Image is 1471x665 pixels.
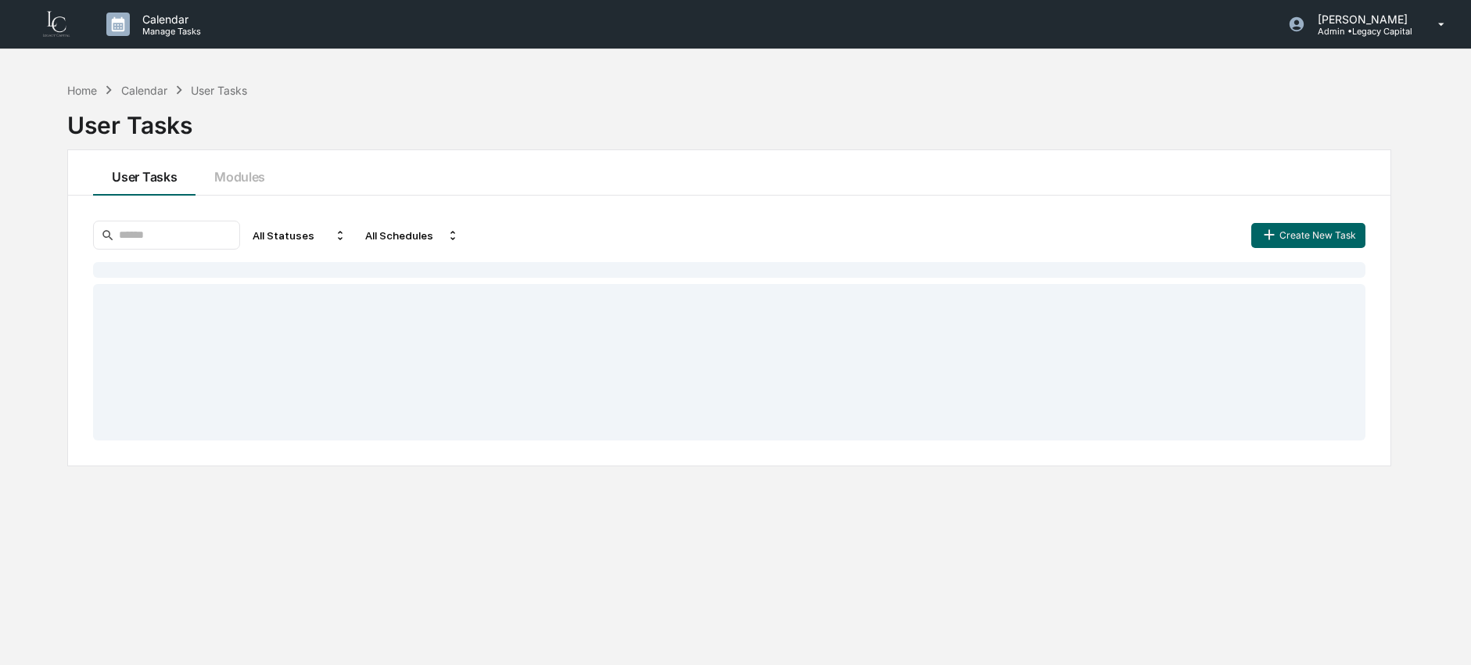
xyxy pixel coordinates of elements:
[67,84,97,97] div: Home
[196,150,284,196] button: Modules
[67,99,1391,139] div: User Tasks
[246,223,353,248] div: All Statuses
[1305,26,1415,37] p: Admin • Legacy Capital
[130,26,209,37] p: Manage Tasks
[191,84,247,97] div: User Tasks
[130,13,209,26] p: Calendar
[1305,13,1415,26] p: [PERSON_NAME]
[359,223,465,248] div: All Schedules
[1251,223,1365,248] button: Create New Task
[93,150,196,196] button: User Tasks
[38,9,75,39] img: logo
[121,84,167,97] div: Calendar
